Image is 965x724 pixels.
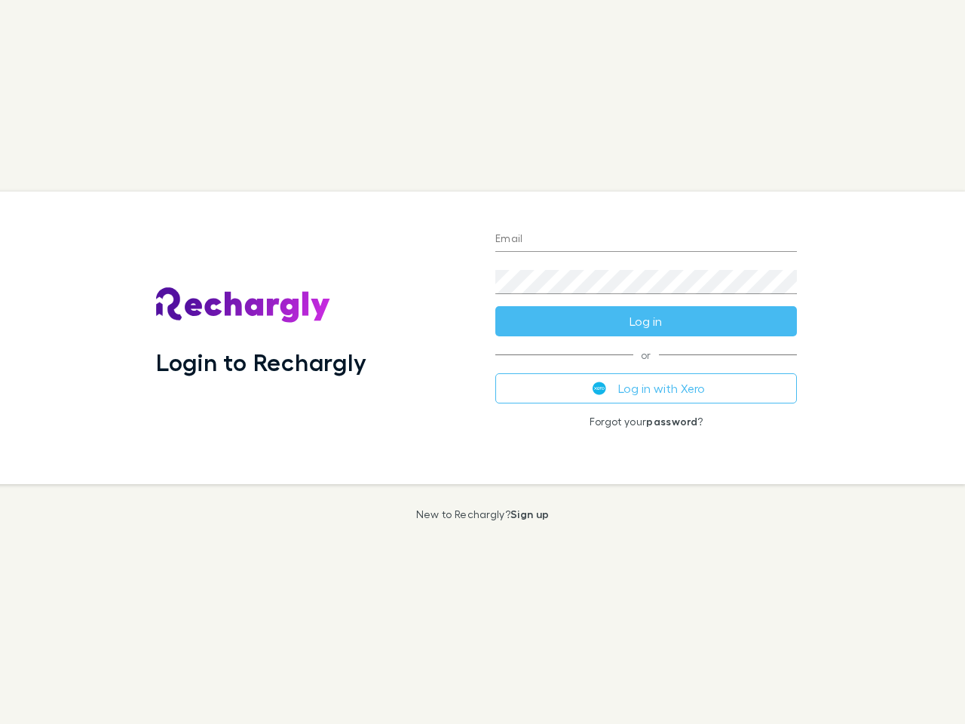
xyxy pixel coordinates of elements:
h1: Login to Rechargly [156,348,366,376]
img: Xero's logo [593,382,606,395]
a: Sign up [510,508,549,520]
p: New to Rechargly? [416,508,550,520]
button: Log in with Xero [495,373,797,403]
p: Forgot your ? [495,416,797,428]
img: Rechargly's Logo [156,287,331,324]
span: or [495,354,797,355]
button: Log in [495,306,797,336]
a: password [646,415,697,428]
